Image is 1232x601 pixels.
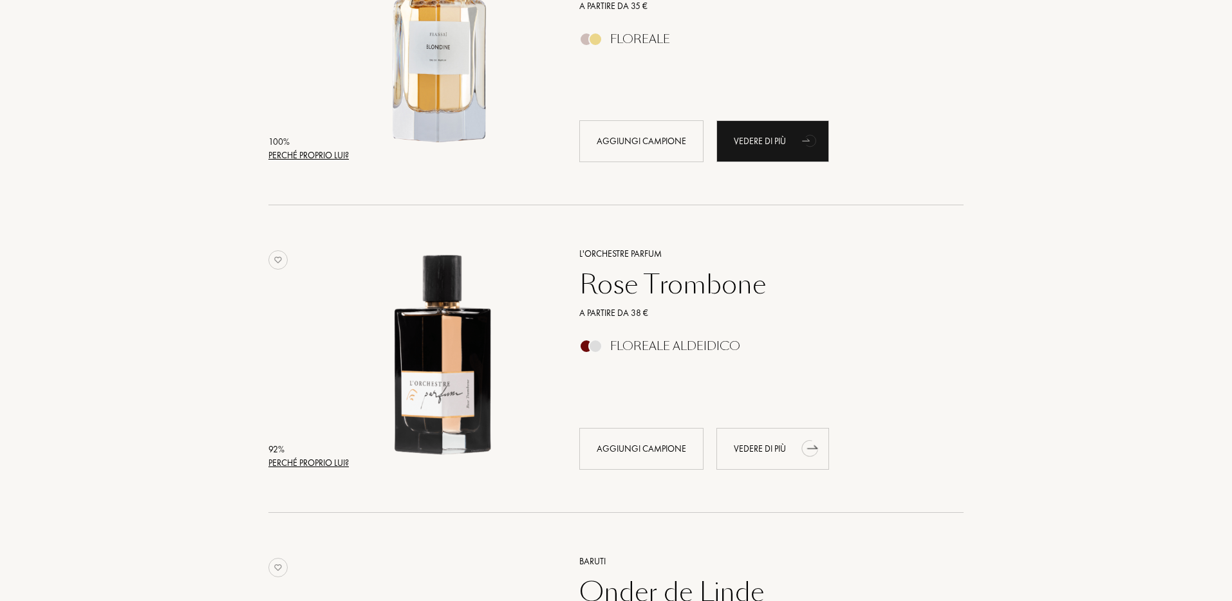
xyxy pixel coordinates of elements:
[716,120,829,162] a: Vedere di piùanimation
[798,127,823,153] div: animation
[268,250,288,270] img: no_like_p.png
[570,247,945,261] a: L'Orchestre Parfum
[570,343,945,356] a: Floreale Aldeidico
[579,428,704,470] div: Aggiungi campione
[268,135,349,149] div: 100 %
[268,149,349,162] div: Perché proprio lui?
[335,245,549,459] img: Rose Trombone L'Orchestre Parfum
[798,435,823,461] div: animation
[268,558,288,577] img: no_like_p.png
[579,120,704,162] div: Aggiungi campione
[335,231,560,484] a: Rose Trombone L'Orchestre Parfum
[268,456,349,470] div: Perché proprio lui?
[716,428,829,470] a: Vedere di piùanimation
[610,339,740,353] div: Floreale Aldeidico
[610,32,670,46] div: Floreale
[570,269,945,300] a: Rose Trombone
[716,428,829,470] div: Vedere di più
[570,36,945,50] a: Floreale
[716,120,829,162] div: Vedere di più
[570,306,945,320] a: A partire da 38 €
[570,555,945,568] a: Baruti
[268,443,349,456] div: 92 %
